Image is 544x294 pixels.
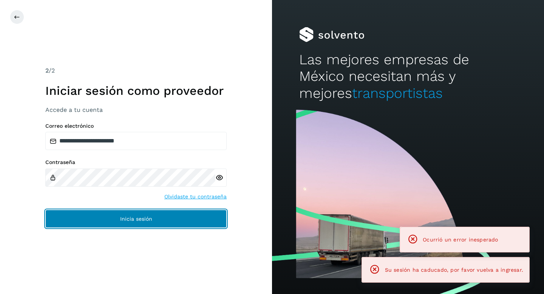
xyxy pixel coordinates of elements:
[45,210,227,228] button: Inicia sesión
[45,159,227,166] label: Contraseña
[45,84,227,98] h1: Iniciar sesión como proveedor
[45,67,49,74] span: 2
[299,51,517,102] h2: Las mejores empresas de México necesitan más y mejores
[423,237,498,243] span: Ocurrió un error inesperado
[385,267,523,273] span: Su sesión ha caducado, por favor vuelva a ingresar.
[120,216,152,221] span: Inicia sesión
[45,123,227,129] label: Correo electrónico
[45,106,227,113] h3: Accede a tu cuenta
[45,66,227,75] div: /2
[164,193,227,201] a: Olvidaste tu contraseña
[352,85,443,101] span: transportistas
